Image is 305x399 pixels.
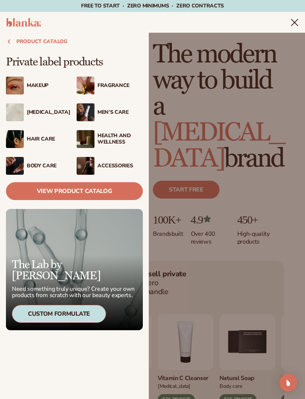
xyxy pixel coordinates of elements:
[12,286,137,299] p: Need something truly unique? Create your own products from scratch with our beauty experts.
[77,155,143,176] a: Female with makeup brush. Accessories
[6,129,72,149] a: Female hair pulled back with clips. Hair Care
[6,209,143,330] a: Microscopic product formula. The Lab by [PERSON_NAME] Need something truly unique? Create your ow...
[6,130,24,148] img: Female hair pulled back with clips.
[279,374,297,392] div: Open Intercom Messenger
[6,77,24,94] img: Female with glitter eye makeup.
[81,2,224,9] span: Free to start · ZERO minimums · ZERO contracts
[77,102,143,123] a: Male holding moisturizer bottle. Men’s Care
[97,109,143,116] div: Men’s Care
[77,130,94,148] img: Candles and incense on table.
[77,157,94,175] img: Female with makeup brush.
[12,305,106,323] div: Custom Formulate
[27,109,72,116] div: [MEDICAL_DATA]
[27,163,72,169] div: Body Care
[77,75,143,96] a: Pink blooming flower. Fragrance
[27,83,72,89] div: Makeup
[97,133,143,145] div: Health And Wellness
[77,129,143,149] a: Candles and incense on table. Health And Wellness
[97,83,143,89] div: Fragrance
[6,157,24,175] img: Male hand applying moisturizer.
[6,103,24,121] img: Cream moisturizer swatch.
[290,18,299,27] summary: Menu
[77,77,94,94] img: Pink blooming flower.
[6,57,143,68] p: Private label products
[6,18,41,27] img: logo
[97,163,143,169] div: Accessories
[6,102,72,123] a: Cream moisturizer swatch. [MEDICAL_DATA]
[6,75,72,96] a: Female with glitter eye makeup. Makeup
[12,259,137,281] p: The Lab by [PERSON_NAME]
[77,103,94,121] img: Male holding moisturizer bottle.
[27,136,72,142] div: Hair Care
[6,155,72,176] a: Male hand applying moisturizer. Body Care
[6,182,143,200] a: View Product Catalog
